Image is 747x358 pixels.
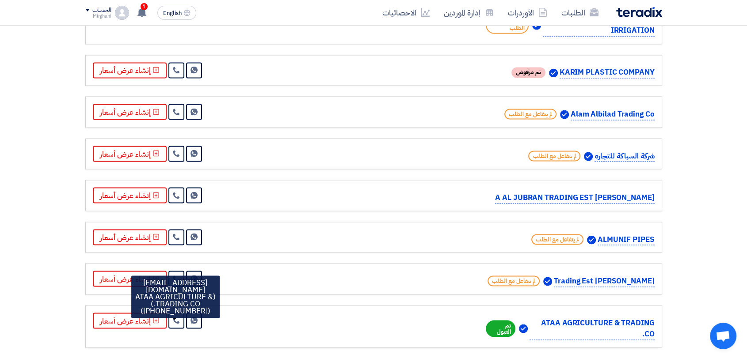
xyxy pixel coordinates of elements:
span: تم القبول [486,320,515,337]
p: ALMUNIF PIPES [598,234,655,245]
span: تم مرفوض [511,67,545,78]
div: الحساب [92,7,111,14]
span: لم يتفاعل مع الطلب [504,109,556,119]
img: Verified Account [584,152,593,161]
span: English [163,10,182,16]
img: profile_test.png [115,6,129,20]
a: الأوردرات [501,2,554,23]
p: KARIM PLASTIC COMPANY [560,67,655,79]
div: [EMAIL_ADDRESS][DOMAIN_NAME] (ATAA AGRICULTURE & TRADING CO.) ([PHONE_NUMBER]) [131,275,220,318]
img: Verified Account [560,110,569,119]
p: [PERSON_NAME] Trading Est [554,275,655,287]
button: إنشاء عرض أسعار [93,313,167,328]
span: لم يتفاعل مع الطلب [531,234,583,245]
span: لم يتفاعل مع الطلب [488,275,540,286]
button: إنشاء عرض أسعار [93,271,167,286]
p: Alam Albilad Trading Co [571,108,655,120]
button: إنشاء عرض أسعار [93,104,167,120]
img: Verified Account [549,68,558,77]
img: Teradix logo [616,7,662,17]
div: Mirghani [85,14,111,19]
span: لم يتفاعل مع الطلب [528,151,580,161]
img: Verified Account [519,324,528,333]
span: 1 [141,3,148,10]
img: Verified Account [543,277,552,286]
button: إنشاء عرض أسعار [93,62,167,78]
a: إدارة الموردين [437,2,501,23]
button: English [157,6,196,20]
a: الطلبات [554,2,606,23]
img: Verified Account [587,235,596,244]
button: إنشاء عرض أسعار [93,146,167,162]
button: إنشاء عرض أسعار [93,229,167,245]
a: الاحصائيات [375,2,437,23]
a: Open chat [710,323,736,349]
p: [PERSON_NAME] A AL JUBRAN TRADING EST [495,192,654,203]
p: ATAA AGRICULTURE & TRADING CO. [530,317,655,340]
button: إنشاء عرض أسعار [93,187,167,203]
p: شركة السباكة للتجاره [595,150,654,162]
